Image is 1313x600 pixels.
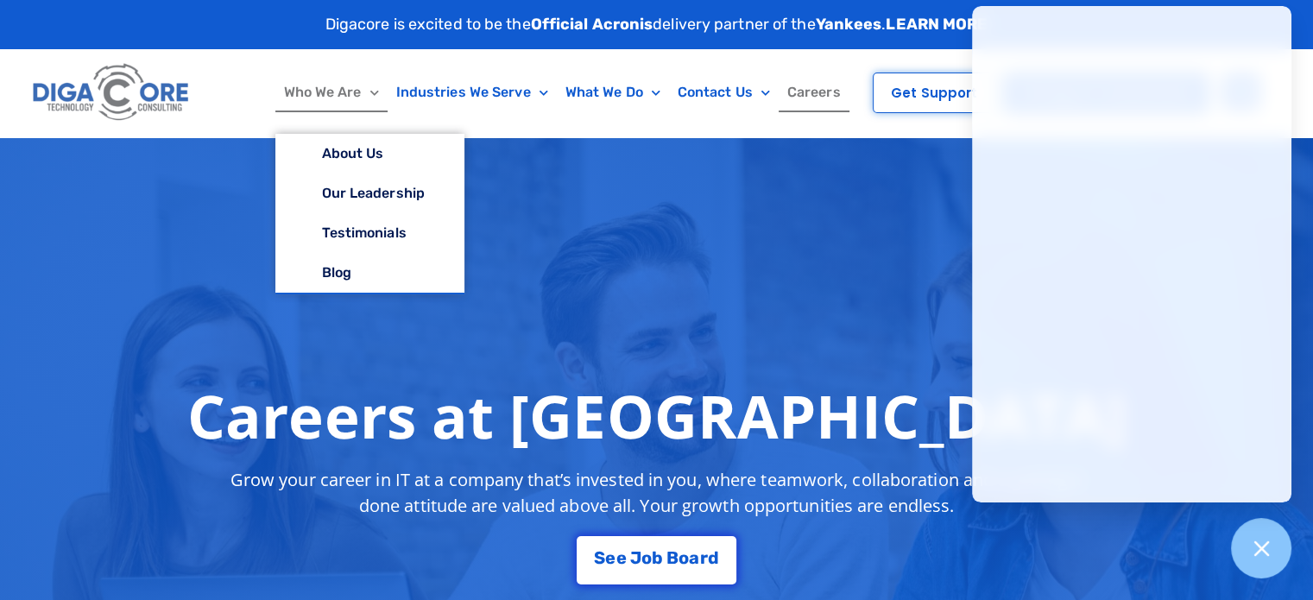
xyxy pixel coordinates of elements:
span: a [689,549,699,566]
a: Testimonials [275,213,464,253]
a: Get Support [873,73,995,113]
img: Digacore logo 1 [28,58,194,128]
p: Digacore is excited to be the delivery partner of the . [325,13,988,36]
a: Blog [275,253,464,293]
a: What We Do [557,73,669,112]
span: B [666,549,679,566]
iframe: Chatgenie Messenger [972,6,1291,502]
span: J [630,549,641,566]
span: b [652,549,663,566]
span: e [616,549,627,566]
p: Grow your career in IT at a company that’s invested in you, where teamwork, collaboration and a g... [215,467,1099,519]
span: d [708,549,719,566]
span: Get Support [891,86,977,99]
span: r [699,549,707,566]
strong: Official Acronis [531,15,653,34]
a: Our Leadership [275,174,464,213]
span: o [679,549,689,566]
a: See Job Board [577,536,735,584]
span: e [605,549,615,566]
a: Who We Are [275,73,388,112]
strong: Yankees [816,15,882,34]
a: About Us [275,134,464,174]
h1: Careers at [GEOGRAPHIC_DATA] [187,381,1126,450]
span: o [641,549,652,566]
a: Contact Us [669,73,779,112]
a: Industries We Serve [388,73,557,112]
nav: Menu [263,73,861,112]
span: S [594,549,605,566]
ul: Who We Are [275,134,464,294]
a: Careers [779,73,849,112]
a: LEARN MORE [886,15,988,34]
